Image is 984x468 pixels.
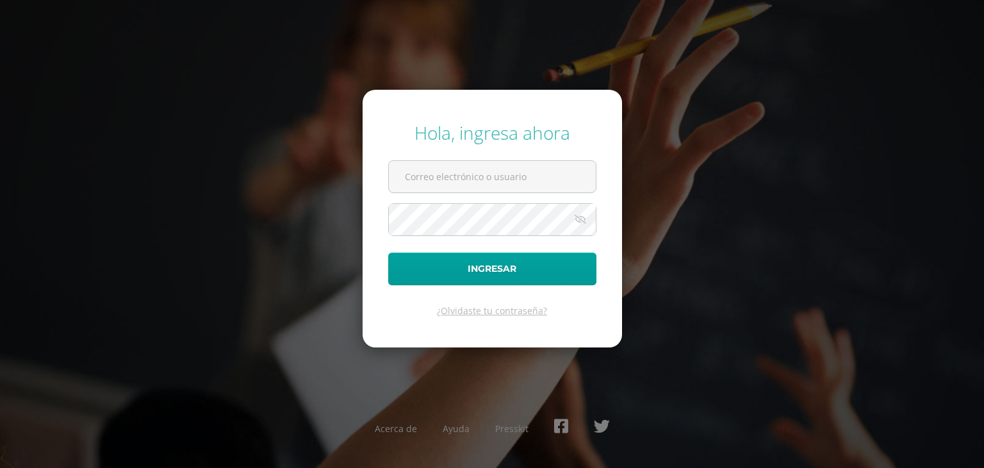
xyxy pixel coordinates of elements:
[388,121,596,145] div: Hola, ingresa ahora
[437,305,547,317] a: ¿Olvidaste tu contraseña?
[389,161,596,192] input: Correo electrónico o usuario
[375,422,417,435] a: Acerca de
[495,422,529,435] a: Presskit
[443,422,470,435] a: Ayuda
[388,253,596,285] button: Ingresar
